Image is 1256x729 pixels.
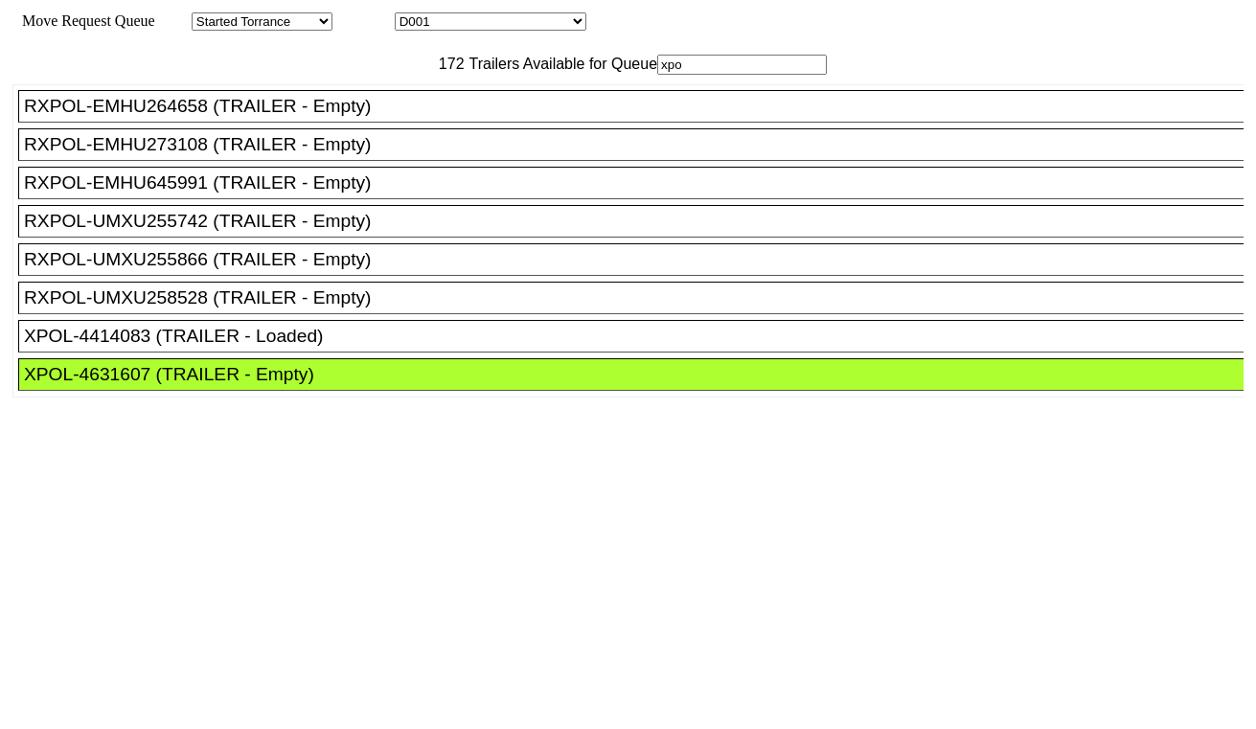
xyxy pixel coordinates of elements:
span: 172 [429,56,465,72]
div: RXPOL-UMXU255866 (TRAILER - Empty) [24,249,1255,270]
span: Location [336,12,391,29]
span: Trailers Available for Queue [465,56,658,72]
div: XPOL-4631607 (TRAILER - Empty) [24,364,1255,385]
div: XPOL-4414083 (TRAILER - Loaded) [24,326,1255,347]
div: RXPOL-EMHU273108 (TRAILER - Empty) [24,134,1255,155]
input: Filter Available Trailers [657,55,827,75]
div: RXPOL-EMHU645991 (TRAILER - Empty) [24,172,1255,194]
div: RXPOL-UMXU258528 (TRAILER - Empty) [24,287,1255,308]
span: Move Request Queue [12,12,155,29]
div: RXPOL-UMXU255742 (TRAILER - Empty) [24,211,1255,232]
div: RXPOL-EMHU264658 (TRAILER - Empty) [24,96,1255,117]
span: Area [158,12,188,29]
